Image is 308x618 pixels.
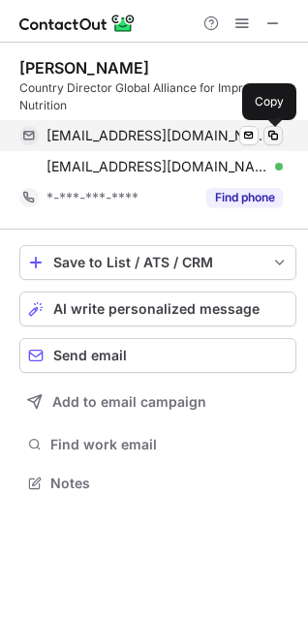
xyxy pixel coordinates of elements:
button: Notes [19,470,296,497]
div: Save to List / ATS / CRM [53,255,262,270]
div: [PERSON_NAME] [19,58,149,77]
img: ContactOut v5.3.10 [19,12,136,35]
button: Add to email campaign [19,385,296,419]
span: Send email [53,348,127,363]
button: Reveal Button [206,188,283,207]
div: Country Director Global Alliance for Improved Nutrition [19,79,296,114]
span: Add to email campaign [52,394,206,410]
span: Notes [50,475,289,492]
button: AI write personalized message [19,292,296,326]
span: [EMAIL_ADDRESS][DOMAIN_NAME] [46,127,268,144]
button: Find work email [19,431,296,458]
span: [EMAIL_ADDRESS][DOMAIN_NAME] [46,158,268,175]
button: Send email [19,338,296,373]
span: Find work email [50,436,289,453]
span: AI write personalized message [53,301,260,317]
button: save-profile-one-click [19,245,296,280]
